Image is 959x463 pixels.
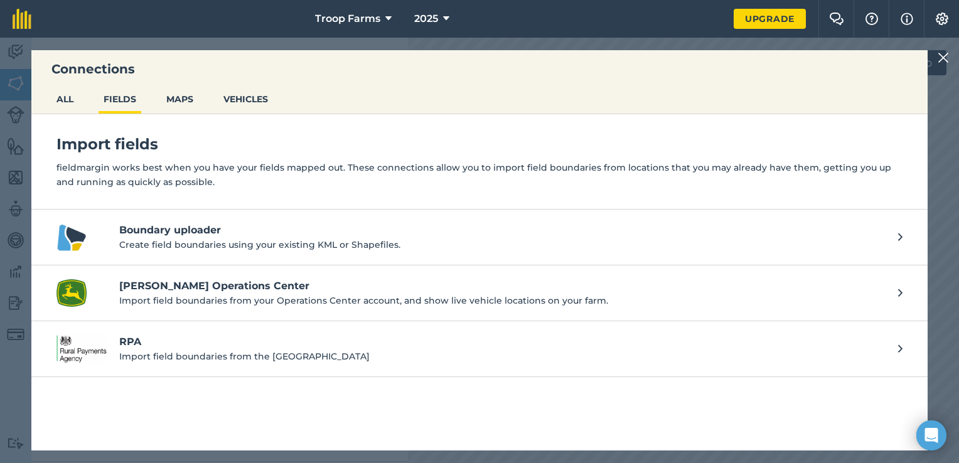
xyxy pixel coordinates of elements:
[414,11,438,26] span: 2025
[119,279,886,294] h4: [PERSON_NAME] Operations Center
[99,87,141,111] button: FIELDS
[31,265,928,321] a: John Deere Operations Center logo[PERSON_NAME] Operations CenterImport field boundaries from your...
[56,278,87,308] img: John Deere Operations Center logo
[119,223,886,238] h4: Boundary uploader
[56,161,903,189] p: fieldmargin works best when you have your fields mapped out. These connections allow you to impor...
[119,349,886,363] p: Import field boundaries from the [GEOGRAPHIC_DATA]
[56,334,107,364] img: RPA logo
[51,87,78,111] button: ALL
[31,210,928,265] a: Boundary uploader logoBoundary uploaderCreate field boundaries using your existing KML or Shapefi...
[31,321,928,377] a: RPA logoRPAImport field boundaries from the [GEOGRAPHIC_DATA]
[119,334,886,349] h4: RPA
[31,60,928,78] h3: Connections
[938,50,949,65] img: svg+xml;base64,PHN2ZyB4bWxucz0iaHR0cDovL3d3dy53My5vcmcvMjAwMC9zdmciIHdpZHRoPSIyMiIgaGVpZ2h0PSIzMC...
[218,87,273,111] button: VEHICLES
[829,13,844,25] img: Two speech bubbles overlapping with the left bubble in the forefront
[734,9,806,29] a: Upgrade
[119,294,886,307] p: Import field boundaries from your Operations Center account, and show live vehicle locations on y...
[935,13,950,25] img: A cog icon
[13,9,31,29] img: fieldmargin Logo
[901,11,913,26] img: svg+xml;base64,PHN2ZyB4bWxucz0iaHR0cDovL3d3dy53My5vcmcvMjAwMC9zdmciIHdpZHRoPSIxNyIgaGVpZ2h0PSIxNy...
[56,134,903,154] h4: Import fields
[315,11,380,26] span: Troop Farms
[864,13,879,25] img: A question mark icon
[56,222,87,252] img: Boundary uploader logo
[161,87,198,111] button: MAPS
[916,420,946,450] div: Open Intercom Messenger
[119,238,886,252] p: Create field boundaries using your existing KML or Shapefiles.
